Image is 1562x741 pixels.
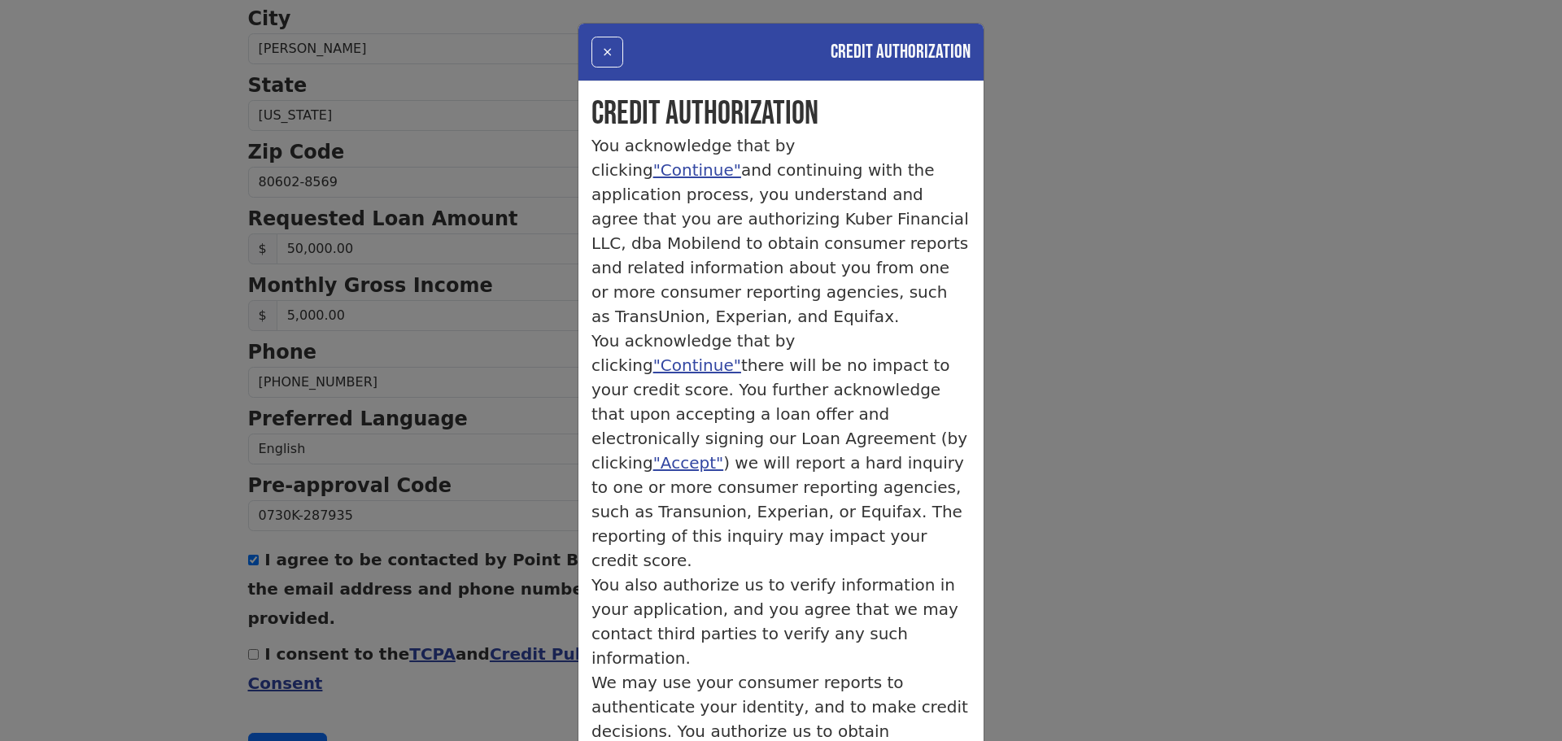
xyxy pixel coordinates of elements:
[591,573,971,670] p: You also authorize us to verify information in your application, and you agree that we may contac...
[591,37,623,68] button: ×
[653,160,741,180] a: "Continue"
[831,37,971,67] h4: Credit Authorization
[591,133,971,329] p: You acknowledge that by clicking and continuing with the application process, you understand and ...
[591,94,971,133] h1: Credit Authorization
[653,355,741,375] a: "Continue"
[591,329,971,573] p: You acknowledge that by clicking there will be no impact to your credit score. You further acknow...
[653,453,724,473] a: "Accept"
